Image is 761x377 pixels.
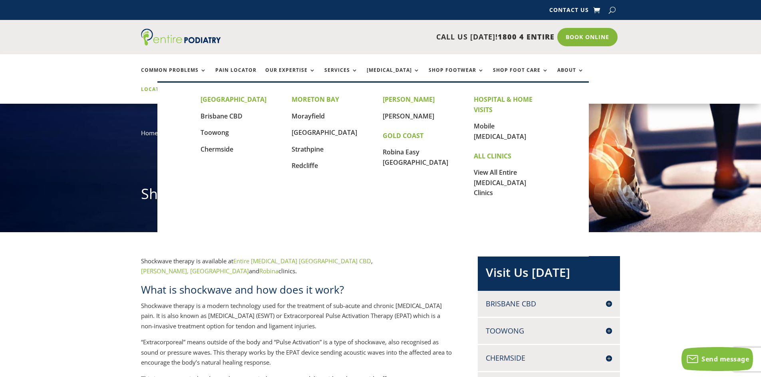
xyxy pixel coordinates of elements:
[215,67,256,85] a: Pain Locator
[383,112,434,120] a: [PERSON_NAME]
[141,67,207,85] a: Common Problems
[252,32,554,42] p: CALL US [DATE]!
[141,184,620,208] h1: Shockwave Therapy
[141,29,221,45] img: logo (1)
[474,95,533,114] strong: HOSPITAL & HOME VISITS
[383,131,423,140] strong: GOLD COAST
[474,168,526,197] a: View All Entire [MEDICAL_DATA] Clinics
[141,87,181,104] a: Locations
[557,28,618,46] a: Book Online
[141,128,620,144] nav: breadcrumb
[141,301,452,338] p: Shockwave therapy is a modern technology used for the treatment of sub-acute and chronic [MEDICAL...
[141,337,452,374] p: “Extracorporeal” means outside of the body and “Pulse Activation” is a type of shockwave, also re...
[201,145,233,154] a: Chermside
[201,112,242,120] a: Brisbane CBD
[429,67,484,85] a: Shop Footwear
[292,145,324,154] a: Strathpine
[141,267,189,275] a: [PERSON_NAME],
[201,128,229,137] a: Toowong
[557,67,584,85] a: About
[474,122,526,141] a: Mobile [MEDICAL_DATA]
[486,353,612,363] h4: Chermside
[292,95,339,104] strong: MORETON BAY
[367,67,420,85] a: [MEDICAL_DATA]
[259,267,278,275] a: Robina
[549,7,589,16] a: Contact Us
[233,257,371,265] a: Entire [MEDICAL_DATA] [GEOGRAPHIC_DATA] CBD
[141,282,452,301] h2: What is shockwave and how does it work?
[383,148,448,167] a: Robina Easy [GEOGRAPHIC_DATA]
[701,355,749,363] span: Send message
[141,129,158,137] a: Home
[141,39,221,47] a: Entire Podiatry
[292,128,357,137] a: [GEOGRAPHIC_DATA]
[201,95,266,104] strong: [GEOGRAPHIC_DATA]
[383,95,435,104] strong: [PERSON_NAME]
[474,152,511,160] strong: ALL CLINICS
[498,32,554,41] span: 1800 4 ENTIRE
[486,264,612,285] h2: Visit Us [DATE]
[292,112,325,120] a: Morayfield
[141,256,452,282] p: Shockwave therapy is available at , and clinics.
[324,67,358,85] a: Services
[486,299,612,309] h4: Brisbane CBD
[682,347,753,371] button: Send message
[493,67,548,85] a: Shop Foot Care
[292,161,318,170] a: Redcliffe
[190,267,249,275] a: [GEOGRAPHIC_DATA]
[486,326,612,336] h4: Toowong
[265,67,316,85] a: Our Expertise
